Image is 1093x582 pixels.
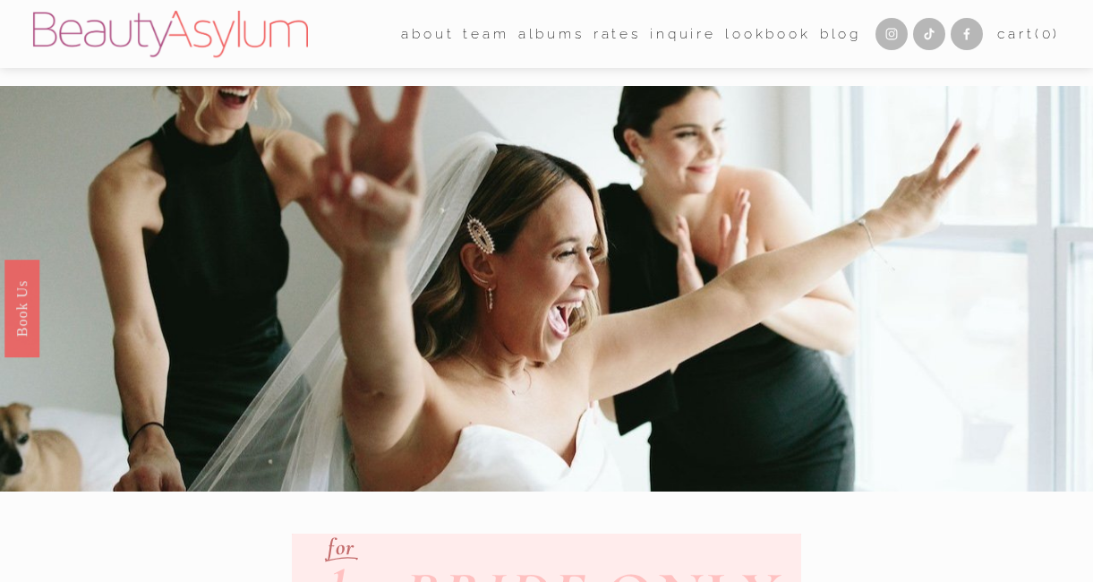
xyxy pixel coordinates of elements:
[401,21,454,47] span: about
[463,21,509,47] span: team
[913,18,945,50] a: TikTok
[593,21,641,48] a: Rates
[997,21,1060,47] a: 0 items in cart
[518,21,585,48] a: albums
[463,21,509,48] a: folder dropdown
[875,18,908,50] a: Instagram
[951,18,983,50] a: Facebook
[33,11,308,57] img: Beauty Asylum | Bridal Hair &amp; Makeup Charlotte &amp; Atlanta
[401,21,454,48] a: folder dropdown
[328,533,354,561] em: for
[1042,25,1054,42] span: 0
[4,260,39,357] a: Book Us
[820,21,862,48] a: Blog
[725,21,811,48] a: Lookbook
[1035,25,1061,42] span: ( )
[650,21,716,48] a: Inquire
